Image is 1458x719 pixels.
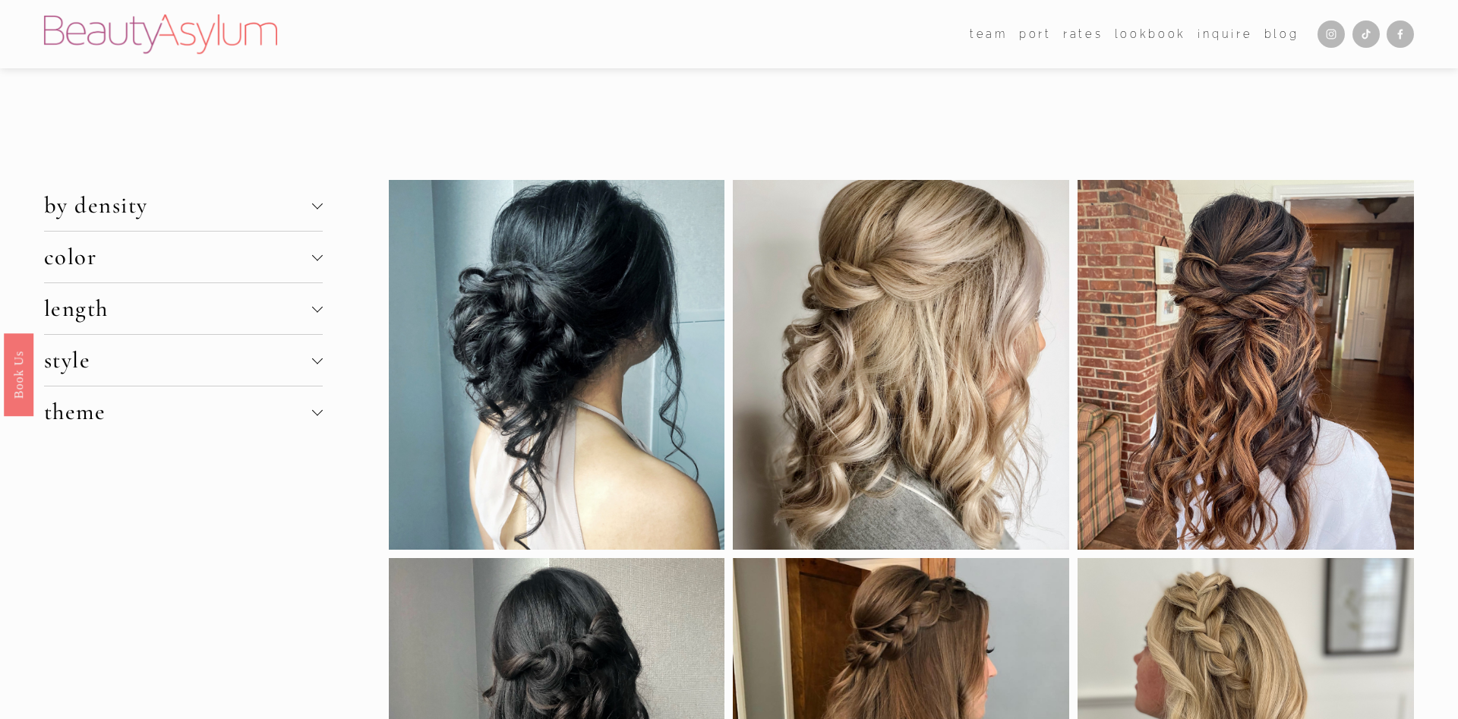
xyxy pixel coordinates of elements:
[44,398,312,426] span: theme
[1115,23,1186,45] a: Lookbook
[44,335,323,386] button: style
[1264,23,1299,45] a: Blog
[970,24,1008,44] span: team
[1063,23,1103,45] a: Rates
[1387,20,1414,48] a: Facebook
[44,180,323,231] button: by density
[44,14,277,54] img: Beauty Asylum | Bridal Hair &amp; Makeup Charlotte &amp; Atlanta
[1019,23,1052,45] a: port
[44,232,323,282] button: color
[1352,20,1380,48] a: TikTok
[44,295,312,323] span: length
[970,23,1008,45] a: folder dropdown
[44,243,312,271] span: color
[44,386,323,437] button: theme
[1318,20,1345,48] a: Instagram
[4,333,33,415] a: Book Us
[1198,23,1252,45] a: Inquire
[44,283,323,334] button: length
[44,346,312,374] span: style
[44,191,312,219] span: by density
